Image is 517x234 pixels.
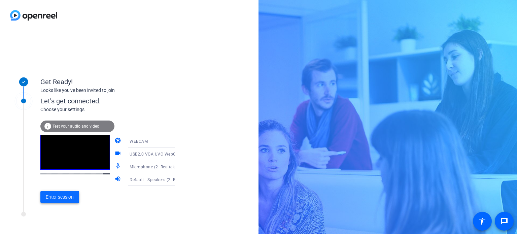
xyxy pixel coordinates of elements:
[40,106,189,113] div: Choose your settings
[114,137,123,145] mat-icon: camera
[130,164,195,169] span: Microphone (2- Realtek(R) Audio)
[114,175,123,183] mat-icon: volume_up
[114,163,123,171] mat-icon: mic_none
[40,96,189,106] div: Let's get connected.
[500,217,508,225] mat-icon: message
[130,151,208,157] span: USB2.0 VGA UVC WebCam (13d3:5a11)
[40,191,79,203] button: Enter session
[130,139,148,144] span: WEBCAM
[44,122,52,130] mat-icon: info
[114,150,123,158] mat-icon: videocam
[478,217,486,225] mat-icon: accessibility
[46,194,74,201] span: Enter session
[53,124,99,129] span: Test your audio and video
[40,87,175,94] div: Looks like you've been invited to join
[130,177,207,182] span: Default - Speakers (2- Realtek(R) Audio)
[40,77,175,87] div: Get Ready!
